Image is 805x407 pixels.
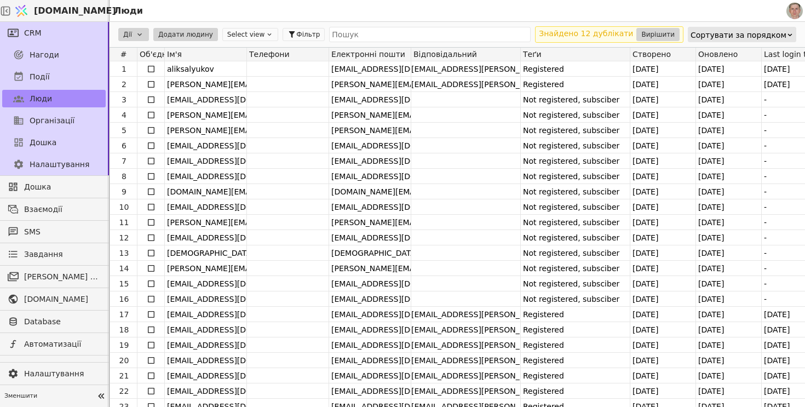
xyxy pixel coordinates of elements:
[167,322,246,337] div: [EMAIL_ADDRESS][DOMAIN_NAME]
[111,123,137,138] div: 5
[167,153,246,168] div: [EMAIL_ADDRESS][DOMAIN_NAME]
[329,295,465,303] span: [EMAIL_ADDRESS][DOMAIN_NAME]
[521,61,630,77] div: Registered
[329,387,465,395] span: [EMAIL_ADDRESS][DOMAIN_NAME]
[411,383,520,398] div: [EMAIL_ADDRESS][PERSON_NAME][DOMAIN_NAME]
[2,112,106,129] a: Організації
[329,356,465,365] span: [EMAIL_ADDRESS][DOMAIN_NAME]
[630,291,695,307] div: [DATE]
[696,138,761,153] div: [DATE]
[411,61,520,76] div: [EMAIL_ADDRESS][PERSON_NAME][DOMAIN_NAME]
[111,107,137,123] div: 4
[30,93,52,105] span: Люди
[696,92,761,107] div: [DATE]
[2,365,106,382] a: Налаштування
[111,138,137,153] div: 6
[30,49,59,61] span: Нагоди
[118,28,149,41] button: Дії
[167,230,246,245] div: [EMAIL_ADDRESS][DOMAIN_NAME]
[167,291,246,306] div: [EMAIL_ADDRESS][DOMAIN_NAME]
[329,65,465,73] span: [EMAIL_ADDRESS][DOMAIN_NAME]
[111,307,137,322] div: 17
[630,77,695,92] div: [DATE]
[153,28,218,41] button: Додати людину
[111,184,137,199] div: 9
[329,141,465,150] span: [EMAIL_ADDRESS][DOMAIN_NAME]
[521,261,630,276] div: Not registered, subsciber
[111,169,137,184] div: 8
[167,261,246,276] div: [PERSON_NAME][EMAIL_ADDRESS][DOMAIN_NAME]
[111,153,137,169] div: 7
[30,115,74,127] span: Організації
[521,337,630,353] div: Registered
[111,245,137,261] div: 13
[630,92,695,107] div: [DATE]
[696,153,761,169] div: [DATE]
[521,138,630,153] div: Not registered, subsciber
[167,92,246,107] div: [EMAIL_ADDRESS][DOMAIN_NAME]
[167,169,246,184] div: [EMAIL_ADDRESS][DOMAIN_NAME]
[24,226,100,238] span: SMS
[222,28,278,41] button: Select view
[696,368,761,383] div: [DATE]
[24,27,42,39] span: CRM
[521,92,630,107] div: Not registered, subsciber
[2,46,106,64] a: Нагоди
[630,245,695,261] div: [DATE]
[329,203,465,211] span: [EMAIL_ADDRESS][DOMAIN_NAME]
[167,50,182,59] span: Ім'я
[329,187,530,196] span: [DOMAIN_NAME][EMAIL_ADDRESS][DOMAIN_NAME]
[539,28,633,41] div: Знайдено 12 дублікати
[167,138,246,153] div: [EMAIL_ADDRESS][DOMAIN_NAME]
[111,291,137,307] div: 16
[2,24,106,42] a: CRM
[696,322,761,337] div: [DATE]
[630,215,695,230] div: [DATE]
[167,383,246,398] div: [EMAIL_ADDRESS][DOMAIN_NAME]
[521,169,630,184] div: Not registered, subsciber
[630,261,695,276] div: [DATE]
[329,310,465,319] span: [EMAIL_ADDRESS][DOMAIN_NAME]
[34,4,116,18] span: [DOMAIN_NAME]
[329,172,465,181] span: [EMAIL_ADDRESS][DOMAIN_NAME]
[2,268,106,285] a: [PERSON_NAME] розсилки
[111,61,137,77] div: 1
[111,261,137,276] div: 14
[521,77,630,92] div: Registered
[111,92,137,107] div: 3
[167,368,246,383] div: [EMAIL_ADDRESS][DOMAIN_NAME]
[696,199,761,215] div: [DATE]
[329,27,531,42] input: Пошук
[521,215,630,230] div: Not registered, subsciber
[331,50,405,59] span: Електронні пошти
[696,245,761,261] div: [DATE]
[521,153,630,169] div: Not registered, subsciber
[2,223,106,240] a: SMS
[111,230,137,245] div: 12
[630,169,695,184] div: [DATE]
[2,178,106,196] a: Дошка
[630,276,695,291] div: [DATE]
[521,291,630,307] div: Not registered, subsciber
[630,383,695,399] div: [DATE]
[30,159,89,170] span: Налаштування
[329,157,465,165] span: [EMAIL_ADDRESS][DOMAIN_NAME]
[110,48,137,61] div: #
[696,383,761,399] div: [DATE]
[329,218,529,227] span: [PERSON_NAME][EMAIL_ADDRESS][DOMAIN_NAME]
[630,307,695,322] div: [DATE]
[329,233,465,242] span: [EMAIL_ADDRESS][DOMAIN_NAME]
[636,28,680,41] button: Вирішити
[329,80,529,89] span: [PERSON_NAME][EMAIL_ADDRESS][DOMAIN_NAME]
[521,245,630,261] div: Not registered, subsciber
[698,50,738,59] span: Оновлено
[329,126,529,135] span: [PERSON_NAME][EMAIL_ADDRESS][DOMAIN_NAME]
[30,137,56,148] span: Дошка
[4,392,94,401] span: Зменшити
[24,204,100,215] span: Взаємодії
[411,77,520,91] div: [EMAIL_ADDRESS][PERSON_NAME][DOMAIN_NAME]
[2,134,106,151] a: Дошка
[630,322,695,337] div: [DATE]
[167,184,246,199] div: [DOMAIN_NAME][EMAIL_ADDRESS][DOMAIN_NAME]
